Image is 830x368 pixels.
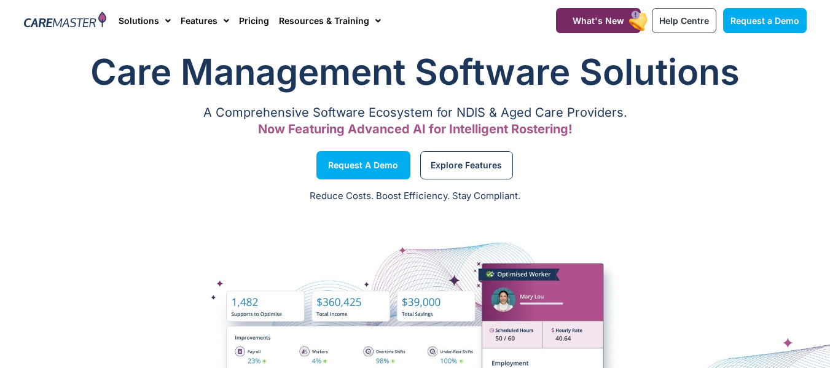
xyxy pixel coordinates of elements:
a: Request a Demo [316,151,410,179]
a: Explore Features [420,151,513,179]
p: A Comprehensive Software Ecosystem for NDIS & Aged Care Providers. [24,109,807,117]
span: Now Featuring Advanced AI for Intelligent Rostering! [258,122,573,136]
span: Request a Demo [328,162,398,168]
span: Explore Features [431,162,502,168]
span: Help Centre [659,15,709,26]
span: Request a Demo [730,15,799,26]
a: What's New [556,8,641,33]
p: Reduce Costs. Boost Efficiency. Stay Compliant. [7,189,823,203]
a: Help Centre [652,8,716,33]
img: CareMaster Logo [24,12,107,30]
a: Request a Demo [723,8,807,33]
h1: Care Management Software Solutions [24,47,807,96]
span: What's New [573,15,624,26]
